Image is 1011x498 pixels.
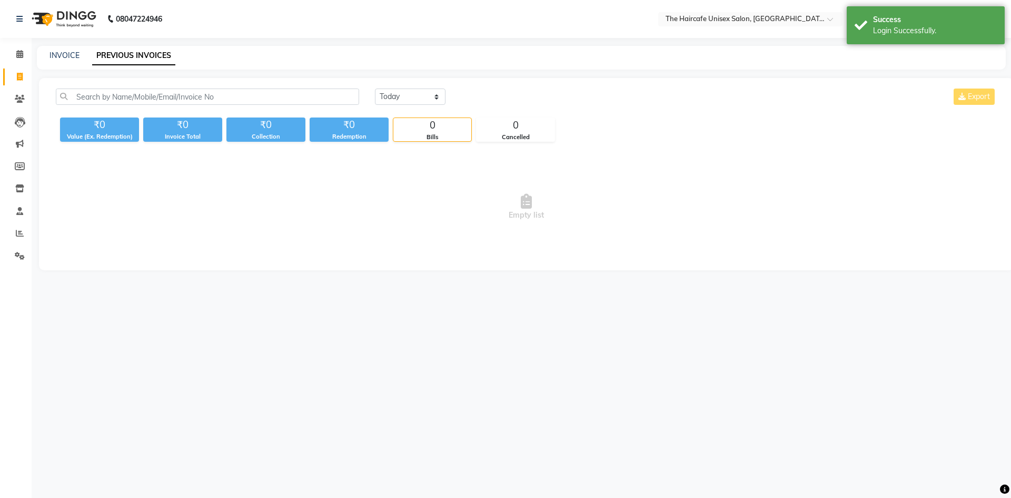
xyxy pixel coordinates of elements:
img: logo [27,4,99,34]
div: Bills [393,133,471,142]
div: Invoice Total [143,132,222,141]
div: ₹0 [60,118,139,132]
div: Collection [226,132,305,141]
div: Login Successfully. [873,25,997,36]
div: Success [873,14,997,25]
input: Search by Name/Mobile/Email/Invoice No [56,89,359,105]
a: PREVIOUS INVOICES [92,46,175,65]
span: Empty list [56,154,997,260]
div: ₹0 [143,118,222,132]
div: 0 [477,118,554,133]
b: 08047224946 [116,4,162,34]
a: INVOICE [49,51,80,60]
div: ₹0 [310,118,389,132]
div: ₹0 [226,118,305,132]
div: Redemption [310,132,389,141]
div: Cancelled [477,133,554,142]
div: Value (Ex. Redemption) [60,132,139,141]
div: 0 [393,118,471,133]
